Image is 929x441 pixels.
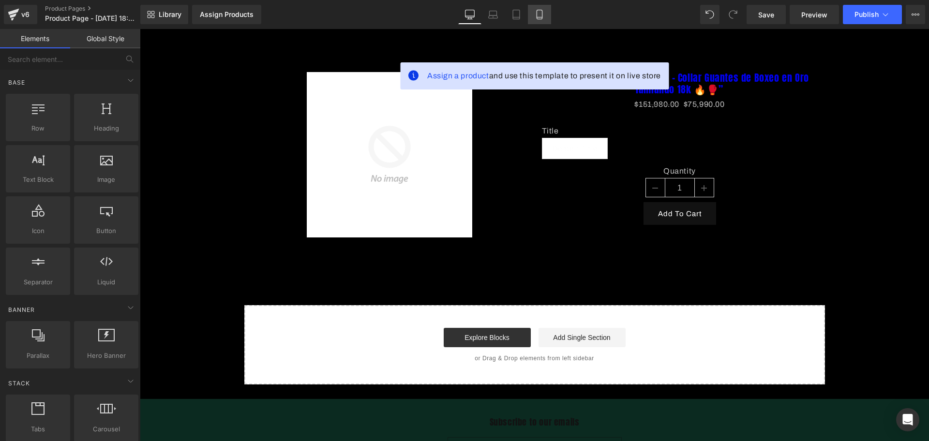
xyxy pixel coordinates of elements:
a: New Library [140,5,188,24]
span: Preview [801,10,827,20]
span: Hero Banner [77,351,135,361]
span: Base [7,78,26,87]
div: Open Intercom Messenger [896,408,919,431]
div: Assign Products [200,11,254,18]
a: v6 [4,5,37,24]
button: Undo [700,5,719,24]
a: Desktop [458,5,481,24]
span: Separator [9,277,67,287]
span: Button [77,226,135,236]
label: Title [402,97,678,109]
a: Tablet [505,5,528,24]
a: “[PERSON_NAME] de Campeón – Collar Guantes de Boxeo en Oro lamiando 18k 🔥🥊” [402,43,678,66]
span: Save [758,10,774,20]
button: Add To Cart [504,173,576,196]
a: Explore Blocks [304,299,391,318]
span: Image [77,175,135,185]
span: Library [159,10,181,19]
label: Quantity [402,137,678,149]
span: Heading [77,123,135,133]
span: Default Title [412,109,458,130]
a: Add Single Section [399,299,486,318]
img: “Alma de Campeón – Collar Guantes de Boxeo en Oro lamiando 18k 🔥🥊” [167,43,332,208]
span: Stack [7,379,31,388]
a: Global Style [70,29,140,48]
span: Parallax [9,351,67,361]
input: Correo electrónico [308,409,481,430]
span: Tabs [9,424,67,434]
p: or Drag & Drop elements from left sidebar [120,326,670,333]
span: Text Block [9,175,67,185]
span: Product Page - [DATE] 18:30:33 [45,15,138,22]
span: $75,990.00 [544,69,585,83]
span: Publish [854,11,879,18]
span: Assign a product [287,43,349,51]
a: Product Pages [45,5,156,13]
h2: Subscribe to our emails [32,387,758,398]
div: v6 [19,8,31,21]
span: Row [9,123,67,133]
span: Icon [9,226,67,236]
a: Laptop [481,5,505,24]
span: Banner [7,305,36,314]
a: Preview [790,5,839,24]
button: Suscribirse [460,408,481,431]
button: More [906,5,925,24]
span: and use this template to present it on live store [287,41,521,53]
span: Carousel [77,424,135,434]
a: Mobile [528,5,551,24]
span: Liquid [77,277,135,287]
button: Redo [723,5,743,24]
span: $151,980.00 [494,71,539,79]
button: Publish [843,5,902,24]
